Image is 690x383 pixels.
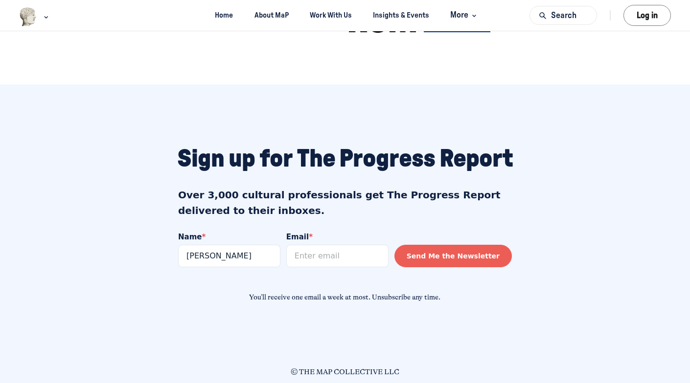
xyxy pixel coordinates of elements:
input: Enter name [1,58,103,80]
span: Name [1,44,28,56]
button: More [442,6,483,24]
a: Home [207,6,242,24]
a: Insights & Events [365,6,438,24]
input: Enter email [109,58,211,80]
span: © THE MAP COLLECTIVE LLC [291,368,399,376]
a: Work With Us [301,6,360,24]
button: Send Me the Newsletter [217,58,335,80]
button: Search [529,6,597,25]
button: Museums as Progress logo [19,6,51,27]
p: Sign up for The Progress Report [177,144,513,174]
span: More [450,9,479,22]
a: About MaP [246,6,297,24]
span: Email [109,44,136,56]
button: Log in [623,5,671,26]
img: Museums as Progress logo [19,7,37,26]
span: You’ll receive one email a week at most. Unsubscribe any time. [249,293,440,301]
